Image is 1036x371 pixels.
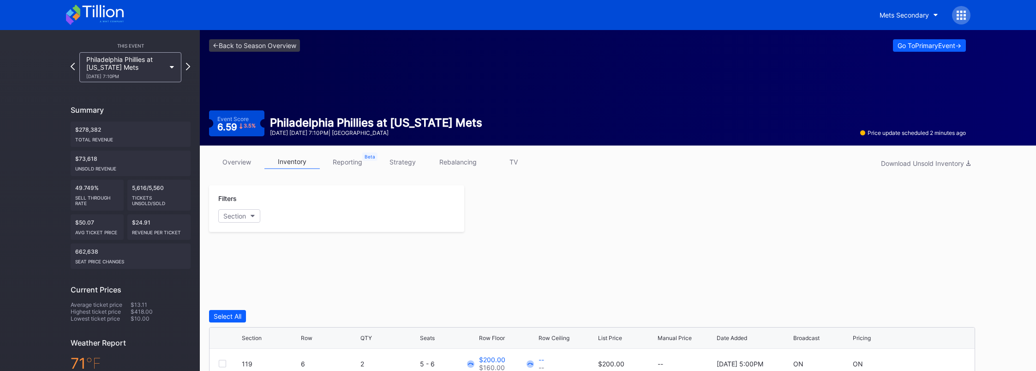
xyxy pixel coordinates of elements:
[71,285,191,294] div: Current Prices
[132,226,186,235] div: Revenue per ticket
[270,116,482,129] div: Philadelphia Phillies at [US_STATE] Mets
[539,356,544,364] div: --
[71,214,124,240] div: $50.07
[132,191,186,206] div: Tickets Unsold/Sold
[71,301,131,308] div: Average ticket price
[486,155,541,169] a: TV
[360,360,418,368] div: 2
[539,335,569,341] div: Row Ceiling
[244,123,256,128] div: 3.5 %
[71,315,131,322] div: Lowest ticket price
[209,155,264,169] a: overview
[127,180,191,211] div: 5,616/5,560
[131,315,191,322] div: $10.00
[209,39,300,52] a: <-Back to Season Overview
[86,55,166,79] div: Philadelphia Phillies at [US_STATE] Mets
[479,335,505,341] div: Row Floor
[131,308,191,315] div: $418.00
[793,335,820,341] div: Broadcast
[75,162,186,171] div: Unsold Revenue
[860,129,966,136] div: Price update scheduled 2 minutes ago
[71,180,124,211] div: 49.749%
[375,155,431,169] a: strategy
[71,243,191,269] div: 662,638
[214,312,241,320] div: Select All
[876,157,975,170] button: Download Unsold Inventory
[75,133,186,142] div: Total Revenue
[420,360,477,368] div: 5 - 6
[71,151,191,176] div: $73,618
[71,338,191,347] div: Weather Report
[873,6,945,24] button: Mets Secondary
[71,43,191,49] div: This Event
[853,335,871,341] div: Pricing
[880,11,929,19] div: Mets Secondary
[218,209,260,223] button: Section
[131,301,191,308] div: $13.11
[217,122,256,132] div: 6.59
[71,308,131,315] div: Highest ticket price
[270,129,482,136] div: [DATE] [DATE] 7:10PM | [GEOGRAPHIC_DATA]
[853,360,863,368] div: ON
[209,310,246,322] button: Select All
[658,335,692,341] div: Manual Price
[75,191,120,206] div: Sell Through Rate
[86,73,166,79] div: [DATE] 7:10PM
[71,122,191,147] div: $278,382
[242,335,262,341] div: Section
[420,335,435,341] div: Seats
[71,105,191,115] div: Summary
[301,335,312,341] div: Row
[264,155,320,169] a: inventory
[598,360,624,368] div: $200.00
[360,335,372,341] div: QTY
[223,212,246,220] div: Section
[320,155,375,169] a: reporting
[658,360,715,368] div: --
[717,335,747,341] div: Date Added
[479,356,505,364] div: $200.00
[217,116,249,122] div: Event Score
[75,255,186,264] div: seat price changes
[218,195,455,202] div: Filters
[717,360,763,368] div: [DATE] 5:00PM
[127,214,191,240] div: $24.91
[898,42,961,49] div: Go To Primary Event ->
[242,360,299,368] div: 119
[598,335,622,341] div: List Price
[75,226,120,235] div: Avg ticket price
[881,159,970,167] div: Download Unsold Inventory
[431,155,486,169] a: rebalancing
[893,39,966,52] button: Go ToPrimaryEvent->
[301,360,358,368] div: 6
[793,360,803,368] div: ON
